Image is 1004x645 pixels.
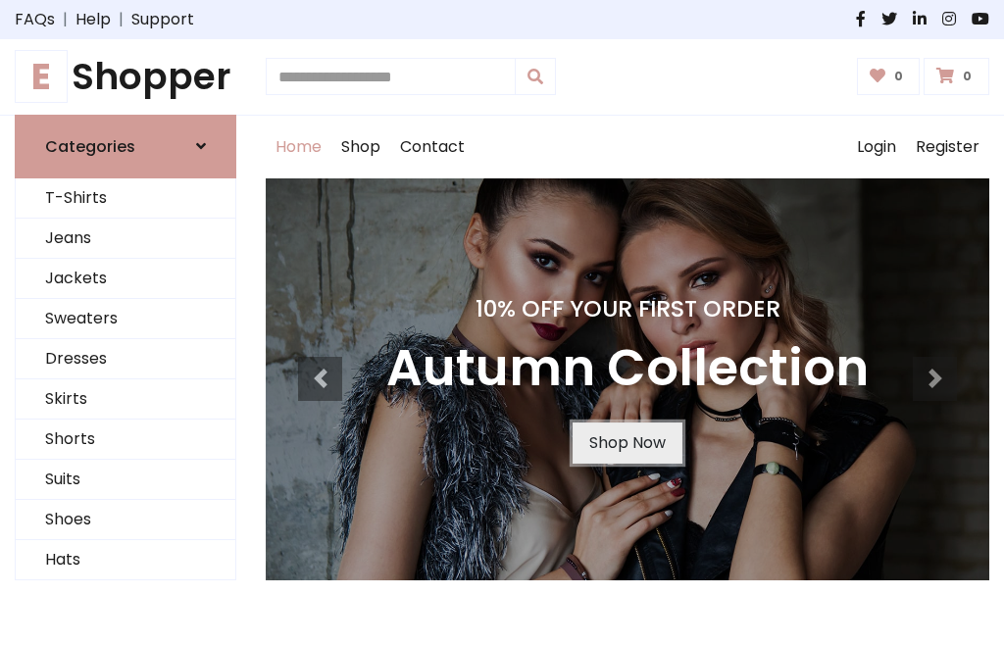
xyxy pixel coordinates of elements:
[45,137,135,156] h6: Categories
[16,460,235,500] a: Suits
[16,339,235,379] a: Dresses
[16,500,235,540] a: Shoes
[16,219,235,259] a: Jeans
[906,116,989,178] a: Register
[857,58,921,95] a: 0
[16,259,235,299] a: Jackets
[15,8,55,31] a: FAQs
[889,68,908,85] span: 0
[386,295,869,322] h4: 10% Off Your First Order
[15,50,68,103] span: E
[331,116,390,178] a: Shop
[16,178,235,219] a: T-Shirts
[958,68,977,85] span: 0
[111,8,131,31] span: |
[266,116,331,178] a: Home
[15,55,236,99] a: EShopper
[924,58,989,95] a: 0
[15,115,236,178] a: Categories
[15,55,236,99] h1: Shopper
[16,420,235,460] a: Shorts
[573,422,682,464] a: Shop Now
[16,540,235,580] a: Hats
[131,8,194,31] a: Support
[55,8,75,31] span: |
[16,379,235,420] a: Skirts
[390,116,475,178] a: Contact
[847,116,906,178] a: Login
[386,338,869,399] h3: Autumn Collection
[16,299,235,339] a: Sweaters
[75,8,111,31] a: Help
